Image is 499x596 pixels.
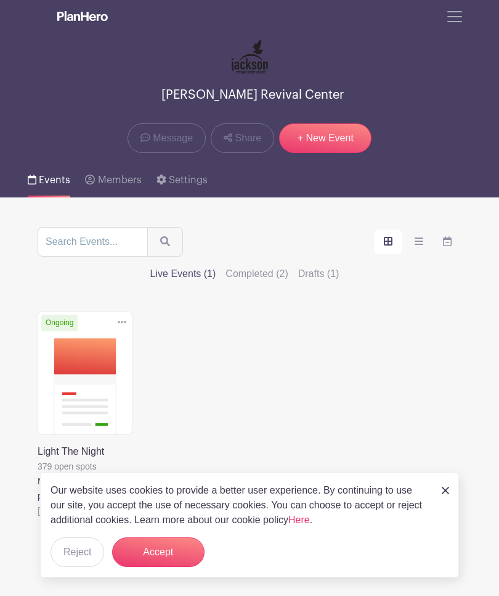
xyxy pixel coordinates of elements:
span: Share [235,131,262,146]
span: Settings [169,175,208,185]
span: Events [39,175,70,185]
span: [PERSON_NAME] Revival Center [161,85,344,106]
div: order and view [374,230,461,254]
a: Events [28,163,70,197]
button: Toggle navigation [438,5,471,28]
span: Message [153,131,193,146]
button: Accept [112,537,205,567]
a: Share [211,123,274,153]
label: Live Events (1) [150,267,216,281]
label: Drafts (1) [298,267,339,281]
a: Message [128,123,206,153]
a: + New Event [279,123,371,153]
img: JRC%20Vertical%20Logo.png [231,38,268,75]
a: Members [85,163,141,197]
button: Reject [51,537,104,567]
label: Completed (2) [225,267,288,281]
input: Search Events... [38,227,148,257]
span: Members [98,175,142,185]
img: logo_white-6c42ec7e38ccf1d336a20a19083b03d10ae64f83f12c07503d8b9e83406b4c7d.svg [57,11,108,21]
div: filters [150,267,349,281]
p: Our website uses cookies to provide a better user experience. By continuing to use our site, you ... [51,483,429,528]
a: Here [288,515,310,525]
a: Settings [156,163,208,197]
img: close_button-5f87c8562297e5c2d7936805f587ecaba9071eb48480494691a3f1689db116b3.svg [442,487,449,494]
